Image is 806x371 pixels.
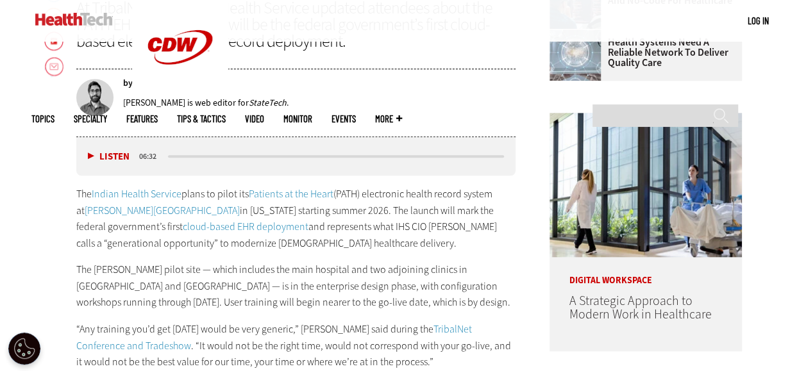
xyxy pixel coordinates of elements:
[85,204,240,217] a: [PERSON_NAME][GEOGRAPHIC_DATA]
[76,186,516,251] p: The plans to pilot its (PATH) electronic health record system at in [US_STATE] starting summer 20...
[283,114,312,124] a: MonITor
[92,187,181,201] a: Indian Health Service
[748,14,769,28] div: User menu
[569,292,711,323] a: A Strategic Approach to Modern Work in Healthcare
[132,85,228,98] a: CDW
[126,114,158,124] a: Features
[375,114,402,124] span: More
[748,15,769,26] a: Log in
[76,321,516,370] p: “Any training you’d get [DATE] would be very generic,” [PERSON_NAME] said during the . “It would ...
[550,113,742,257] img: Health workers in a modern hospital
[249,187,333,201] a: Patients at the Heart
[35,13,113,26] img: Home
[76,322,472,352] a: TribalNet Conference and Tradeshow
[8,333,40,365] div: Cookie Settings
[74,114,107,124] span: Specialty
[550,257,742,285] p: Digital Workspace
[137,151,166,162] div: duration
[177,114,226,124] a: Tips & Tactics
[31,114,55,124] span: Topics
[88,152,130,161] button: Listen
[245,114,264,124] a: Video
[332,114,356,124] a: Events
[183,220,308,233] a: cloud-based EHR deployment
[76,261,516,311] p: The [PERSON_NAME] pilot site — which includes the main hospital and two adjoining clinics in [GEO...
[8,333,40,365] button: Open Preferences
[76,137,516,176] div: media player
